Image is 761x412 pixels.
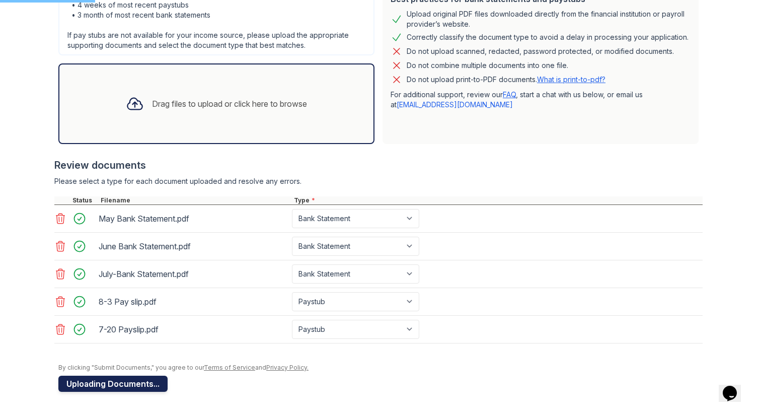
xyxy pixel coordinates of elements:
div: Status [70,196,99,204]
button: Uploading Documents... [58,376,168,392]
iframe: chat widget [719,372,751,402]
div: Drag files to upload or click here to browse [152,98,307,110]
p: Do not upload print-to-PDF documents. [407,75,605,85]
a: [EMAIL_ADDRESS][DOMAIN_NAME] [397,100,513,109]
div: June Bank Statement.pdf [99,238,288,254]
a: FAQ [503,90,516,99]
div: Review documents [54,158,703,172]
div: Do not combine multiple documents into one file. [407,59,568,72]
a: Terms of Service [204,364,255,371]
div: By clicking "Submit Documents," you agree to our and [58,364,703,372]
div: Upload original PDF files downloaded directly from the financial institution or payroll provider’... [407,9,691,29]
div: Correctly classify the document type to avoid a delay in processing your application. [407,31,689,43]
div: Please select a type for each document uploaded and resolve any errors. [54,176,703,186]
div: July-Bank Statement.pdf [99,266,288,282]
div: 7-20 Payslip.pdf [99,321,288,337]
div: 8-3 Pay slip.pdf [99,294,288,310]
div: Filename [99,196,292,204]
p: For additional support, review our , start a chat with us below, or email us at [391,90,691,110]
a: What is print-to-pdf? [537,75,605,84]
div: May Bank Statement.pdf [99,211,288,227]
a: Privacy Policy. [266,364,309,371]
div: Do not upload scanned, redacted, password protected, or modified documents. [407,45,674,57]
div: Type [292,196,703,204]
